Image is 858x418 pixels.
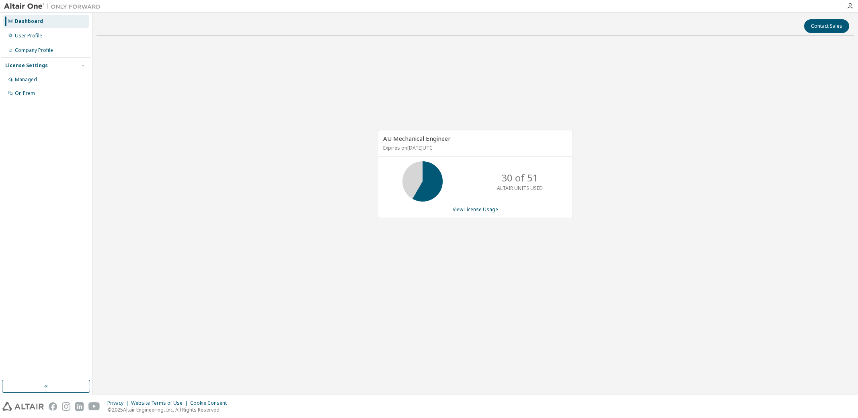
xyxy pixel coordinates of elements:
[804,19,849,33] button: Contact Sales
[15,47,53,54] div: Company Profile
[15,18,43,25] div: Dashboard
[4,2,105,10] img: Altair One
[15,90,35,97] div: On Prem
[107,406,232,413] p: © 2025 Altair Engineering, Inc. All Rights Reserved.
[88,402,100,411] img: youtube.svg
[383,144,566,151] p: Expires on [DATE] UTC
[383,134,451,142] span: AU Mechanical Engineer
[15,33,42,39] div: User Profile
[453,206,498,213] a: View License Usage
[107,400,131,406] div: Privacy
[75,402,84,411] img: linkedin.svg
[5,62,48,69] div: License Settings
[501,171,538,185] p: 30 of 51
[190,400,232,406] div: Cookie Consent
[62,402,70,411] img: instagram.svg
[2,402,44,411] img: altair_logo.svg
[15,76,37,83] div: Managed
[131,400,190,406] div: Website Terms of Use
[497,185,543,191] p: ALTAIR UNITS USED
[49,402,57,411] img: facebook.svg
